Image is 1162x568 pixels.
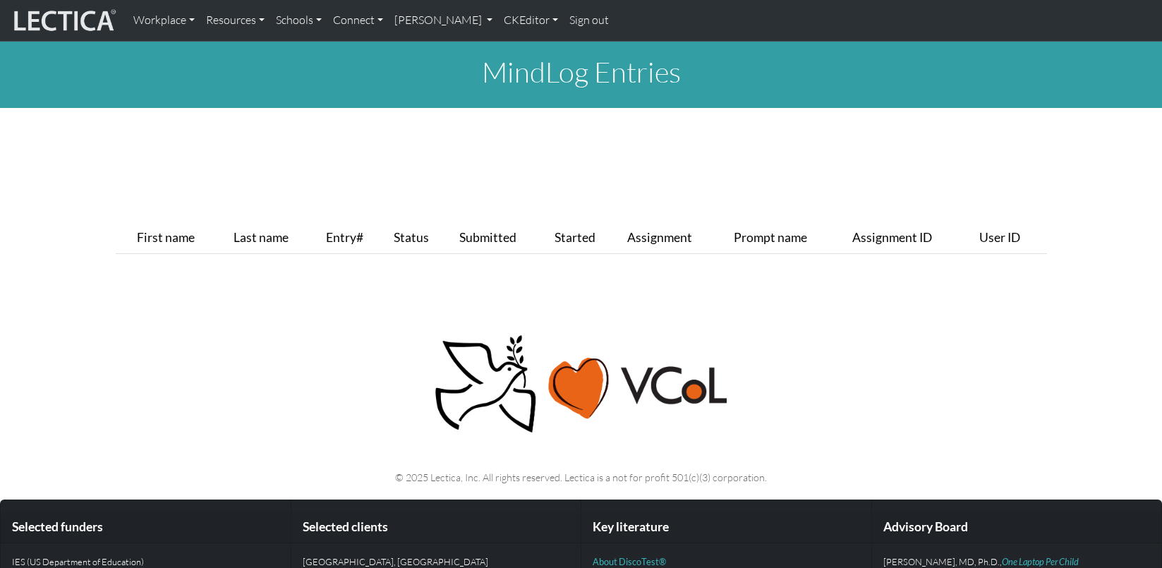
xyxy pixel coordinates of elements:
div: Advisory Board [872,512,1162,543]
th: User ID [974,222,1046,254]
th: Prompt name [728,222,847,254]
a: One Laptop Per Child [1002,556,1079,567]
th: Assignment ID [847,222,974,254]
p: © 2025 Lectica, Inc. All rights reserved. Lectica is a not for profit 501(c)(3) corporation. [124,469,1039,485]
a: [PERSON_NAME] [389,6,498,35]
a: Workplace [128,6,200,35]
img: Peace, love, VCoL [430,333,732,435]
div: Key literature [581,512,871,543]
th: Entry# [320,222,388,254]
a: Schools [270,6,327,35]
a: Sign out [564,6,615,35]
th: Status [388,222,453,254]
th: First name [131,222,228,254]
th: Submitted [454,222,549,254]
th: Started [549,222,622,254]
a: Resources [200,6,270,35]
div: Selected funders [1,512,291,543]
div: Selected clients [291,512,581,543]
a: About DiscoTest® [593,556,666,567]
th: Last name [228,222,320,254]
img: lecticalive [11,7,116,34]
a: Connect [327,6,389,35]
th: Assignment [622,222,728,254]
a: CKEditor [498,6,564,35]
